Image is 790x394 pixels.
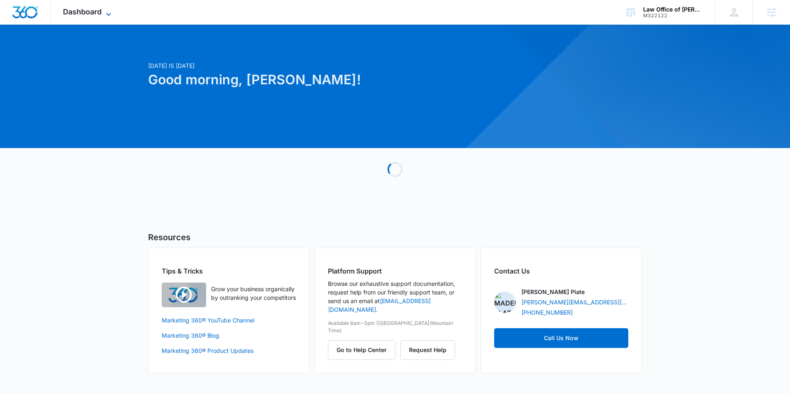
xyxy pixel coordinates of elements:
div: account name [643,6,703,13]
a: Marketing 360® Product Updates [162,346,296,355]
h1: Good morning, [PERSON_NAME]! [148,70,474,90]
a: Go to Help Center [328,346,400,353]
h2: Tips & Tricks [162,266,296,276]
a: Request Help [400,346,455,353]
p: Available 8am-5pm ([GEOGRAPHIC_DATA]/Mountain Time) [328,320,462,334]
a: Call Us Now [494,328,628,348]
h2: Platform Support [328,266,462,276]
button: Request Help [400,340,455,360]
img: Madeline Plate [494,292,516,313]
img: Quick Overview Video [162,283,206,307]
a: [PHONE_NUMBER] [521,308,573,317]
h2: Contact Us [494,266,628,276]
p: Grow your business organically by outranking your competitors [211,285,296,302]
span: Dashboard [63,7,102,16]
p: [DATE] is [DATE] [148,61,474,70]
p: Browse our exhaustive support documentation, request help from our friendly support team, or send... [328,279,462,314]
a: Marketing 360® Blog [162,331,296,340]
a: [PERSON_NAME][EMAIL_ADDRESS][DOMAIN_NAME] [521,298,628,306]
div: account id [643,13,703,19]
h5: Resources [148,231,642,243]
p: [PERSON_NAME] Plate [521,287,585,296]
button: Go to Help Center [328,340,395,360]
a: Marketing 360® YouTube Channel [162,316,296,324]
